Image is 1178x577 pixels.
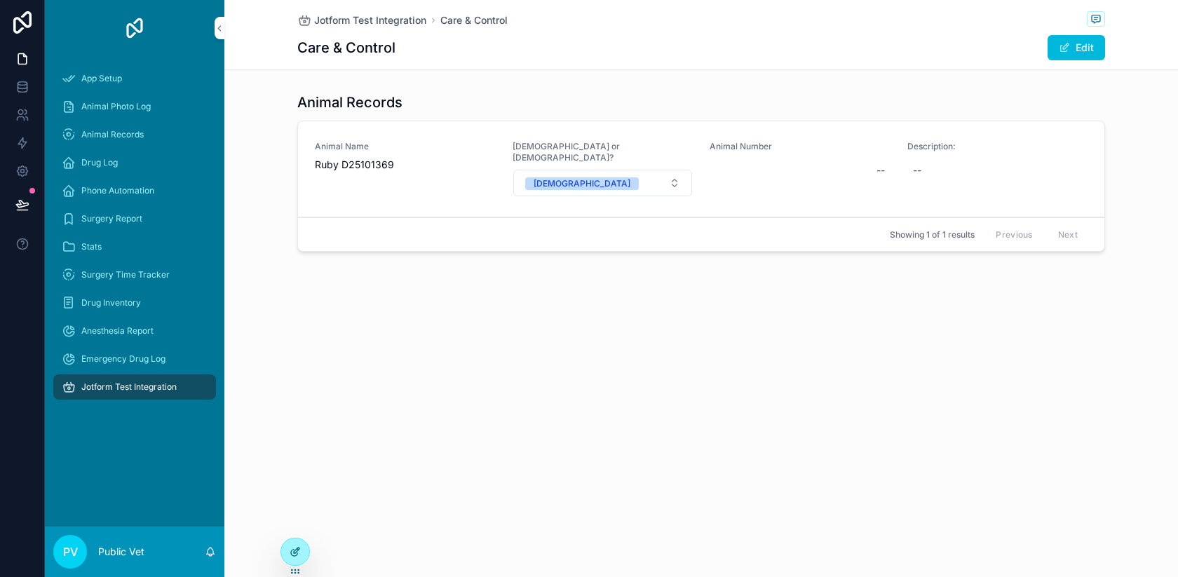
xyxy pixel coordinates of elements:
[907,141,1088,152] span: Description:
[45,56,224,418] div: scrollable content
[315,141,496,152] span: Animal Name
[890,229,975,240] span: Showing 1 of 1 results
[876,163,885,177] div: --
[81,241,102,252] span: Stats
[81,353,165,365] span: Emergency Drug Log
[81,213,142,224] span: Surgery Report
[81,185,154,196] span: Phone Automation
[297,38,395,57] h1: Care & Control
[513,141,693,163] span: [DEMOGRAPHIC_DATA] or [DEMOGRAPHIC_DATA]?
[53,374,216,400] a: Jotform Test Integration
[913,163,921,177] div: --
[81,325,154,337] span: Anesthesia Report
[534,177,630,190] div: [DEMOGRAPHIC_DATA]
[53,122,216,147] a: Animal Records
[314,13,426,27] span: Jotform Test Integration
[81,73,122,84] span: App Setup
[81,101,151,112] span: Animal Photo Log
[53,178,216,203] a: Phone Automation
[53,346,216,372] a: Emergency Drug Log
[53,318,216,344] a: Anesthesia Report
[63,543,78,560] span: PV
[298,121,1104,217] a: Animal NameRuby D25101369[DEMOGRAPHIC_DATA] or [DEMOGRAPHIC_DATA]?Select ButtonAnimal Number--Des...
[513,170,693,196] button: Select Button
[440,13,508,27] a: Care & Control
[81,269,170,280] span: Surgery Time Tracker
[53,290,216,315] a: Drug Inventory
[315,158,496,172] span: Ruby D25101369
[53,262,216,287] a: Surgery Time Tracker
[53,66,216,91] a: App Setup
[81,297,141,308] span: Drug Inventory
[297,13,426,27] a: Jotform Test Integration
[123,17,146,39] img: App logo
[53,94,216,119] a: Animal Photo Log
[81,157,118,168] span: Drug Log
[53,206,216,231] a: Surgery Report
[53,150,216,175] a: Drug Log
[98,545,144,559] p: Public Vet
[81,381,177,393] span: Jotform Test Integration
[81,129,144,140] span: Animal Records
[53,234,216,259] a: Stats
[710,141,891,152] span: Animal Number
[297,93,402,112] h1: Animal Records
[1048,35,1105,60] button: Edit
